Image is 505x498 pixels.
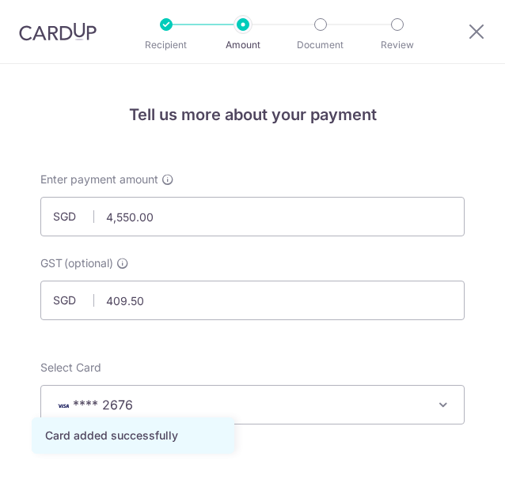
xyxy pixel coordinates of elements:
[40,255,63,271] span: GST
[135,37,198,53] p: Recipient
[40,172,158,187] span: Enter payment amount
[53,209,94,224] span: SGD
[40,197,465,236] input: 0.00
[45,428,221,443] div: Card added successfully
[64,255,113,271] span: (optional)
[40,281,465,320] input: 0.00
[366,37,429,53] p: Review
[40,102,465,127] h4: Tell us more about your payment
[289,37,352,53] p: Document
[40,360,101,374] span: translation missing: en.payables.payment_networks.credit_card.summary.labels.select_card
[19,22,97,41] img: CardUp
[211,37,275,53] p: Amount
[53,292,94,308] span: SGD
[54,400,73,411] img: VISA
[404,451,489,490] iframe: Opens a widget where you can find more information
